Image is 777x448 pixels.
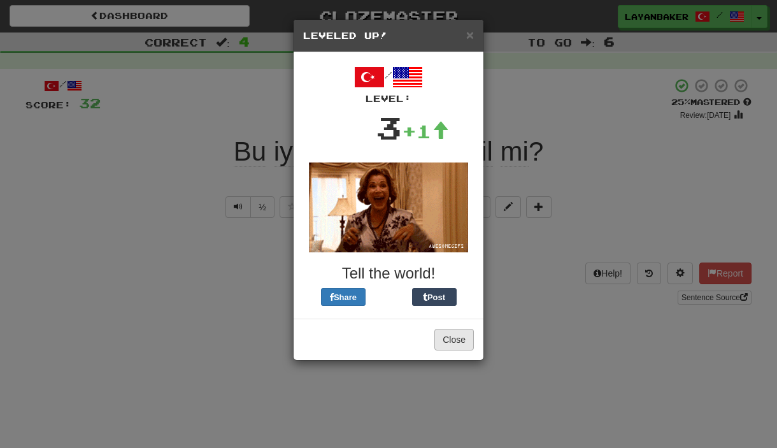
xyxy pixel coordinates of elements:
div: 3 [376,105,402,150]
img: lucille-bluth-8f3fd88a9e1d39ebd4dcae2a3c7398930b7aef404e756e0a294bf35c6fedb1b1.gif [309,163,468,252]
button: Close [466,28,474,41]
div: Level: [303,92,474,105]
iframe: X Post Button [366,288,412,306]
button: Share [321,288,366,306]
button: Post [412,288,457,306]
div: +1 [402,119,449,144]
div: / [303,62,474,105]
button: Close [434,329,474,350]
span: × [466,27,474,42]
h5: Leveled Up! [303,29,474,42]
h3: Tell the world! [303,265,474,282]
